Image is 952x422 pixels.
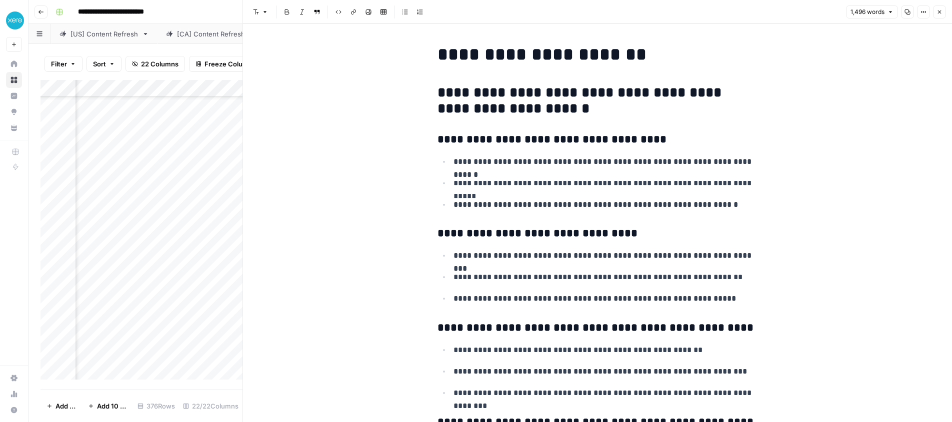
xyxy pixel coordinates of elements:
[177,29,245,39] div: [CA] Content Refresh
[6,8,22,33] button: Workspace: XeroOps
[157,24,264,44] a: [CA] Content Refresh
[82,398,133,414] button: Add 10 Rows
[51,24,157,44] a: [US] Content Refresh
[93,59,106,69] span: Sort
[850,7,884,16] span: 1,496 words
[133,398,179,414] div: 376 Rows
[55,401,76,411] span: Add Row
[44,56,82,72] button: Filter
[6,11,24,29] img: XeroOps Logo
[86,56,121,72] button: Sort
[204,59,256,69] span: Freeze Columns
[141,59,178,69] span: 22 Columns
[40,398,82,414] button: Add Row
[179,398,242,414] div: 22/22 Columns
[6,72,22,88] a: Browse
[6,370,22,386] a: Settings
[6,386,22,402] a: Usage
[6,104,22,120] a: Opportunities
[6,56,22,72] a: Home
[6,402,22,418] button: Help + Support
[97,401,127,411] span: Add 10 Rows
[51,59,67,69] span: Filter
[6,120,22,136] a: Your Data
[189,56,262,72] button: Freeze Columns
[6,88,22,104] a: Insights
[125,56,185,72] button: 22 Columns
[846,5,898,18] button: 1,496 words
[70,29,138,39] div: [US] Content Refresh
